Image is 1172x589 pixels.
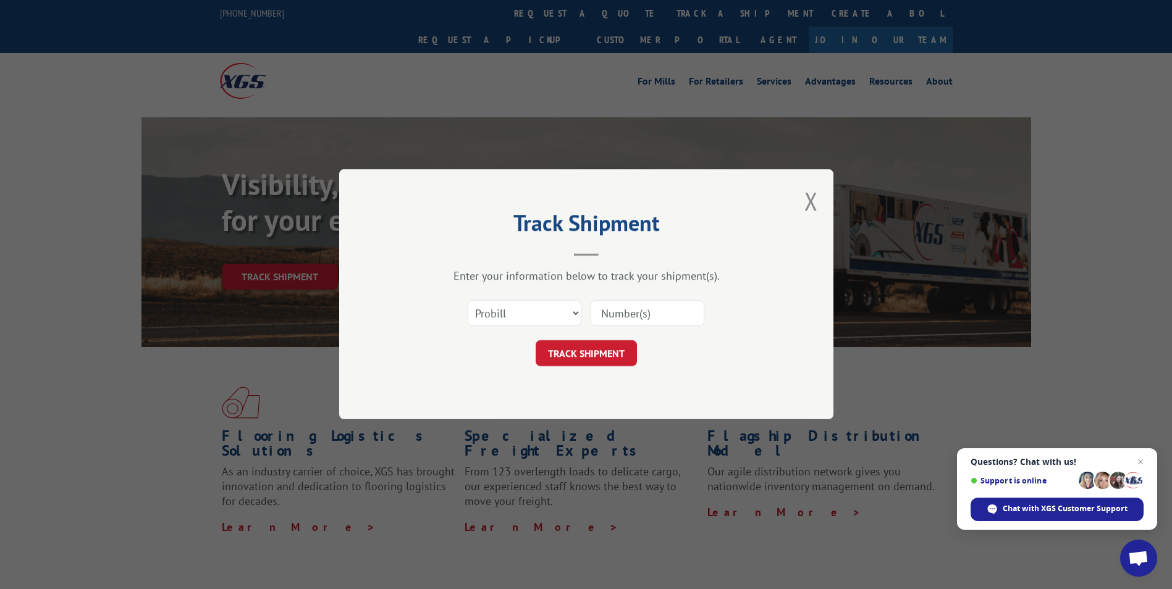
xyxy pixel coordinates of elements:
button: Close modal [804,185,818,217]
span: Chat with XGS Customer Support [1003,503,1128,514]
a: Open chat [1120,540,1157,577]
span: Questions? Chat with us! [971,457,1144,467]
div: Enter your information below to track your shipment(s). [401,269,772,283]
span: Support is online [971,476,1074,485]
h2: Track Shipment [401,214,772,238]
span: Chat with XGS Customer Support [971,498,1144,521]
button: TRACK SHIPMENT [536,341,637,367]
input: Number(s) [591,301,704,327]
